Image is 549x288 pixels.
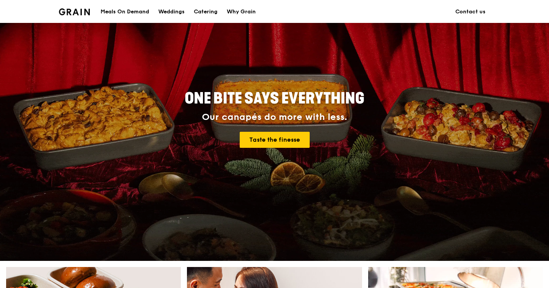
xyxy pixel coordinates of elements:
[158,0,185,23] div: Weddings
[194,0,218,23] div: Catering
[189,0,222,23] a: Catering
[222,0,260,23] a: Why Grain
[137,112,412,123] div: Our canapés do more with less.
[154,0,189,23] a: Weddings
[227,0,256,23] div: Why Grain
[240,132,310,148] a: Taste the finesse
[185,89,364,108] span: ONE BITE SAYS EVERYTHING
[451,0,490,23] a: Contact us
[59,8,90,15] img: Grain
[101,0,149,23] div: Meals On Demand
